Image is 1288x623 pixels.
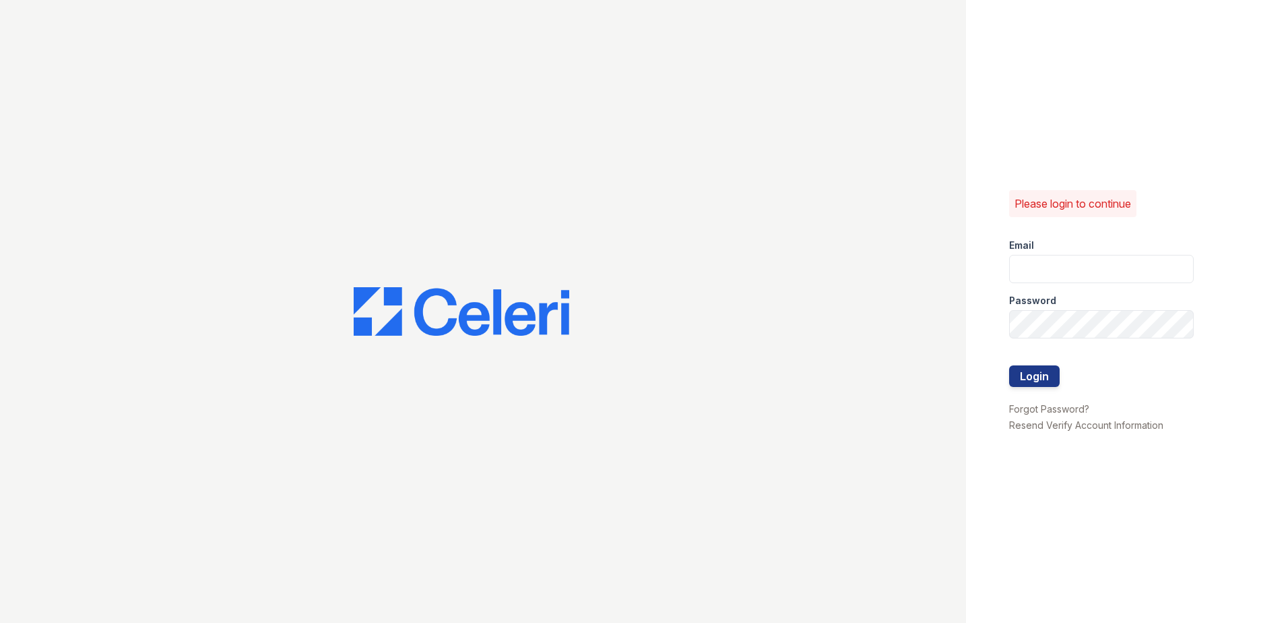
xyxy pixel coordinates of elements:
p: Please login to continue [1015,196,1131,212]
a: Resend Verify Account Information [1009,419,1163,431]
label: Password [1009,294,1056,307]
img: CE_Logo_Blue-a8612792a0a2168367f1c8372b55b34899dd931a85d93a1a3d3e32e68fde9ad4.png [354,287,569,336]
button: Login [1009,365,1060,387]
a: Forgot Password? [1009,403,1089,415]
label: Email [1009,239,1034,252]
